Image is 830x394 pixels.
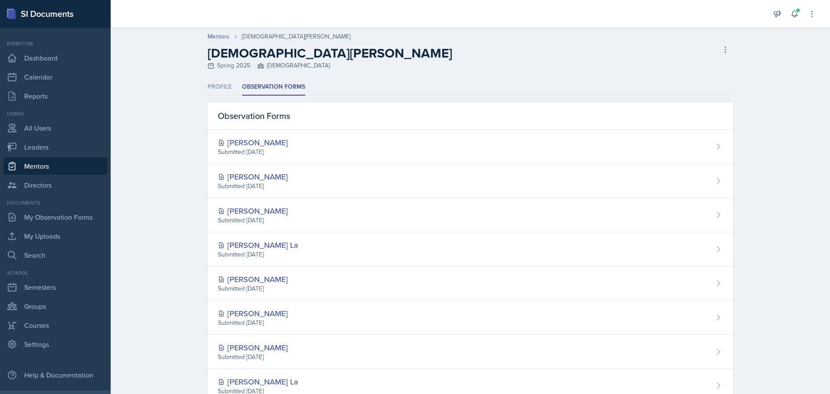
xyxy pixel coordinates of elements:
div: Users [3,110,107,118]
div: Director [3,40,107,48]
a: [PERSON_NAME] Submitted [DATE] [207,301,733,335]
div: [PERSON_NAME] [218,273,288,285]
div: Spring 2025 [207,61,452,70]
a: Mentors [207,32,230,41]
span: [DEMOGRAPHIC_DATA] [257,61,330,70]
a: Courses [3,317,107,334]
div: School [3,269,107,277]
a: Dashboard [3,49,107,67]
div: [PERSON_NAME] [218,171,288,183]
a: [PERSON_NAME] Submitted [DATE] [207,130,733,164]
li: Observation Forms [242,79,305,96]
div: Submitted [DATE] [218,147,288,157]
a: Reports [3,87,107,105]
div: Submitted [DATE] [218,318,288,327]
a: Directors [3,176,107,194]
a: Semesters [3,279,107,296]
a: [PERSON_NAME] Submitted [DATE] [207,198,733,232]
div: [PERSON_NAME] [218,137,288,148]
div: [PERSON_NAME] [218,342,288,353]
a: Groups [3,298,107,315]
a: My Observation Forms [3,208,107,226]
div: Submitted [DATE] [218,182,288,191]
div: [PERSON_NAME] La [218,239,298,251]
div: Submitted [DATE] [218,250,298,259]
a: [PERSON_NAME] Submitted [DATE] [207,335,733,369]
div: Observation Forms [207,103,733,130]
div: [PERSON_NAME] [218,205,288,217]
a: All Users [3,119,107,137]
a: [PERSON_NAME] La Submitted [DATE] [207,232,733,266]
a: My Uploads [3,227,107,245]
a: Calendar [3,68,107,86]
a: Mentors [3,157,107,175]
div: [DEMOGRAPHIC_DATA][PERSON_NAME] [242,32,351,41]
div: [PERSON_NAME] La [218,376,298,388]
div: Submitted [DATE] [218,352,288,362]
a: Search [3,247,107,264]
h2: [DEMOGRAPHIC_DATA][PERSON_NAME] [207,45,452,61]
div: Help & Documentation [3,366,107,384]
a: Leaders [3,138,107,156]
a: Settings [3,336,107,353]
li: Profile [207,79,232,96]
a: [PERSON_NAME] Submitted [DATE] [207,266,733,301]
div: Submitted [DATE] [218,284,288,293]
a: [PERSON_NAME] Submitted [DATE] [207,164,733,198]
div: [PERSON_NAME] [218,308,288,319]
div: Documents [3,199,107,207]
div: Submitted [DATE] [218,216,288,225]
